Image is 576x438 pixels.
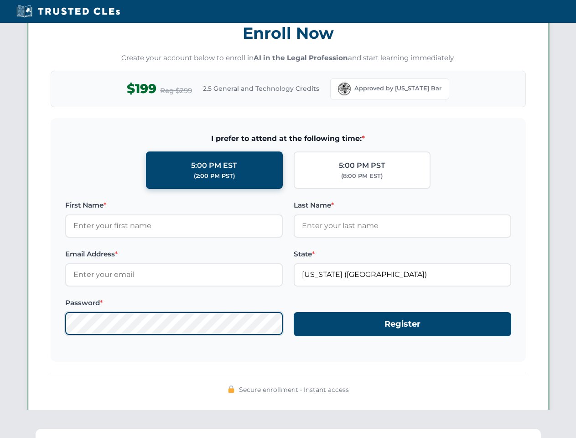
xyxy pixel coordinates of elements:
[65,263,283,286] input: Enter your email
[294,214,511,237] input: Enter your last name
[294,263,511,286] input: Florida (FL)
[354,84,441,93] span: Approved by [US_STATE] Bar
[294,249,511,260] label: State
[65,200,283,211] label: First Name
[338,83,351,95] img: Florida Bar
[341,172,383,181] div: (8:00 PM EST)
[160,85,192,96] span: Reg $299
[51,53,526,63] p: Create your account below to enroll in and start learning immediately.
[203,83,319,94] span: 2.5 General and Technology Credits
[65,297,283,308] label: Password
[239,385,349,395] span: Secure enrollment • Instant access
[191,160,237,172] div: 5:00 PM EST
[339,160,385,172] div: 5:00 PM PST
[294,200,511,211] label: Last Name
[294,312,511,336] button: Register
[194,172,235,181] div: (2:00 PM PST)
[51,19,526,47] h3: Enroll Now
[228,386,235,393] img: 🔒
[65,133,511,145] span: I prefer to attend at the following time:
[127,78,156,99] span: $199
[254,53,348,62] strong: AI in the Legal Profession
[14,5,123,18] img: Trusted CLEs
[65,214,283,237] input: Enter your first name
[65,249,283,260] label: Email Address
